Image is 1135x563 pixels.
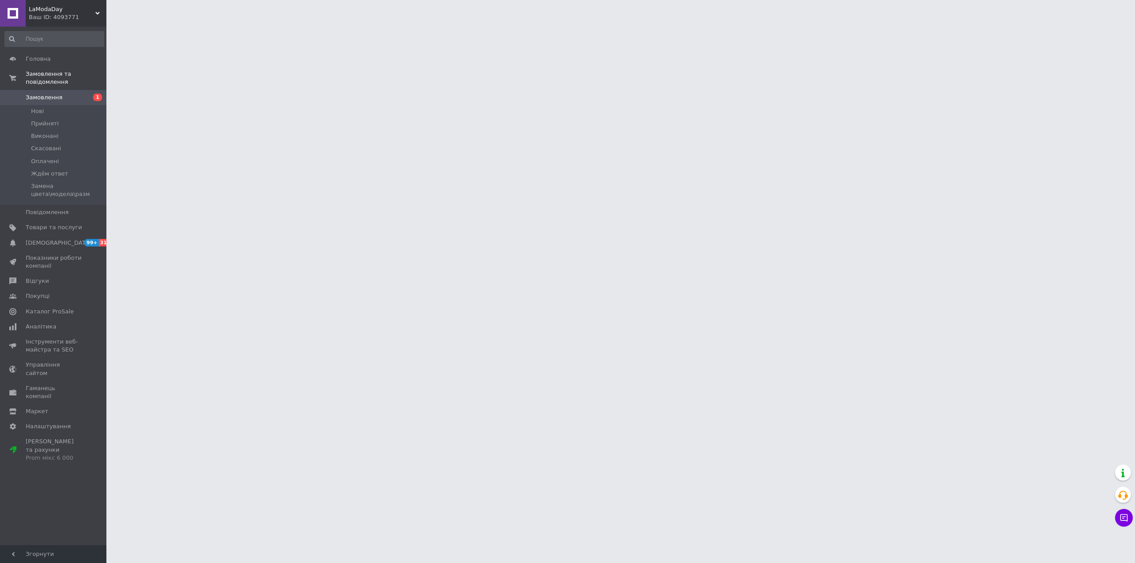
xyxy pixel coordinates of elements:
span: [PERSON_NAME] та рахунки [26,438,82,462]
span: Управління сайтом [26,361,82,377]
span: 1 [93,94,102,101]
span: Оплачені [31,157,59,165]
span: [DEMOGRAPHIC_DATA] [26,239,91,247]
span: Налаштування [26,422,71,430]
span: 99+ [84,239,99,246]
span: Замена цвета\модела\разм [31,182,103,198]
span: Скасовані [31,145,61,152]
input: Пошук [4,31,104,47]
span: Замовлення та повідомлення [26,70,106,86]
span: Виконані [31,132,59,140]
span: LaModaDay [29,5,95,13]
span: 31 [99,239,109,246]
span: Покупці [26,292,50,300]
div: Prom мікс 6 000 [26,454,82,462]
span: Повідомлення [26,208,69,216]
span: Товари та послуги [26,223,82,231]
span: Відгуки [26,277,49,285]
span: Показники роботи компанії [26,254,82,270]
span: Головна [26,55,51,63]
span: Аналітика [26,323,56,331]
span: Нові [31,107,44,115]
span: Маркет [26,407,48,415]
span: Замовлення [26,94,63,102]
span: Прийняті [31,120,59,128]
span: Інструменти веб-майстра та SEO [26,338,82,354]
div: Ваш ID: 4093771 [29,13,106,21]
button: Чат з покупцем [1115,509,1133,527]
span: Гаманець компанії [26,384,82,400]
span: Каталог ProSale [26,308,74,316]
span: Ждём ответ [31,170,68,178]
